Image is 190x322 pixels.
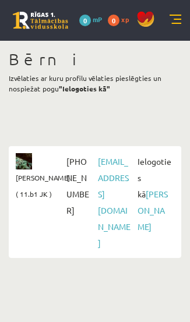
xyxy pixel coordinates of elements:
span: Ielogoties kā [135,153,174,235]
p: Izvēlaties ar kuru profilu vēlaties pieslēgties un nospiežat pogu [9,73,181,94]
h1: Bērni [9,49,181,69]
span: 0 [108,15,119,26]
b: "Ielogoties kā" [59,84,110,93]
a: [EMAIL_ADDRESS][DOMAIN_NAME] [98,156,131,248]
span: [PERSON_NAME] ( 11.b1 JK ) [16,169,70,202]
img: Marta Cekula [16,153,32,169]
span: xp [121,15,129,24]
a: Rīgas 1. Tālmācības vidusskola [13,12,68,29]
span: mP [93,15,102,24]
span: 0 [79,15,91,26]
a: 0 xp [108,15,135,24]
a: [PERSON_NAME] [138,189,168,232]
span: [PHONE_NUMBER] [64,153,95,218]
